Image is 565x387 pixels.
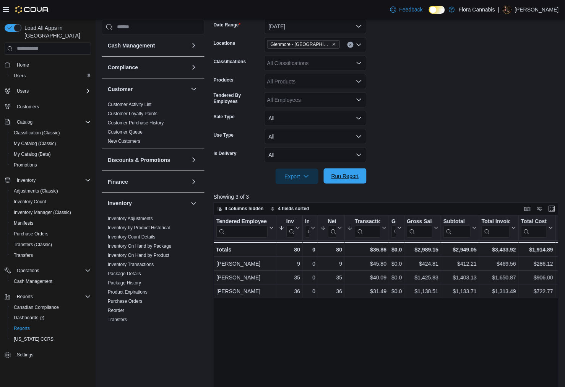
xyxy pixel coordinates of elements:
button: Reports [14,292,36,301]
button: 4 fields sorted [268,204,312,214]
button: Cash Management [108,41,188,49]
span: Dashboards [14,315,44,321]
a: Customer Activity List [108,101,152,107]
span: Purchase Orders [11,229,91,238]
p: Showing 3 of 3 [214,193,562,201]
a: Promotions [11,160,40,170]
label: Date Range [214,22,241,28]
div: Total Invoiced [482,218,510,225]
a: Package Details [108,271,141,276]
button: Transaction Average [347,218,386,238]
span: New Customers [108,138,140,144]
div: Inventory [102,214,205,327]
a: Inventory Transactions [108,262,154,267]
button: Net Sold [320,218,342,238]
span: Transfers [108,317,127,323]
div: Subtotal [443,218,471,238]
a: Reports [11,324,33,333]
h3: Customer [108,85,133,93]
span: Manifests [14,220,33,226]
span: Catalog [17,119,32,125]
span: Inventory Adjustments [108,216,153,222]
a: Home [14,60,32,70]
label: Use Type [214,132,234,138]
div: Gift Cards [391,218,396,225]
button: Cash Management [189,41,198,50]
span: Inventory On Hand by Product [108,252,169,258]
button: Inventory [189,199,198,208]
button: Run Report [324,168,367,184]
div: $36.86 [347,245,386,255]
span: Settings [14,350,91,360]
div: 36 [279,287,300,296]
div: 9 [320,260,342,269]
div: [PERSON_NAME] [216,260,274,269]
div: Invoices Ref [305,218,309,238]
button: Open list of options [356,42,362,48]
button: Transfers (Classic) [8,239,94,250]
button: Discounts & Promotions [108,156,188,163]
a: Customer Loyalty Points [108,111,157,116]
button: Catalog [14,118,36,127]
p: Flora Cannabis [459,5,495,14]
span: Package Details [108,271,141,277]
button: Clear input [347,42,354,48]
a: Customer Queue [108,129,143,134]
a: Inventory On Hand by Package [108,243,172,249]
span: Users [17,88,29,94]
button: Manifests [8,218,94,229]
span: Operations [17,268,39,274]
div: $1,403.13 [443,273,477,282]
span: Adjustments (Classic) [11,186,91,196]
div: Net Sold [328,218,336,238]
div: 80 [320,245,342,255]
div: $286.12 [521,260,553,269]
button: [DATE] [264,19,367,34]
div: Gross Sales [407,218,432,238]
span: Feedback [399,6,423,13]
button: [US_STATE] CCRS [8,334,94,345]
button: Canadian Compliance [8,302,94,313]
div: Tendered Employee [216,218,268,238]
span: Adjustments (Classic) [14,188,58,194]
button: Purchase Orders [8,229,94,239]
button: Enter fullscreen [547,204,557,214]
button: Inventory Manager (Classic) [8,207,94,218]
span: Inventory Manager (Classic) [11,208,91,217]
span: Inventory Transactions [108,261,154,268]
span: Reports [11,324,91,333]
span: Transfers [11,251,91,260]
a: Reorder [108,308,124,313]
div: 0 [305,260,315,269]
button: Classification (Classic) [8,127,94,138]
span: Run Report [331,172,359,180]
label: Sale Type [214,114,235,120]
span: Users [11,71,91,80]
div: Gavin Russell [503,5,512,14]
a: New Customers [108,138,140,144]
div: $2,989.15 [407,245,438,255]
button: Transfers [8,250,94,261]
div: 35 [279,273,300,282]
button: Open list of options [356,97,362,103]
span: Customer Loyalty Points [108,110,157,116]
a: Customers [14,102,42,111]
button: Display options [535,204,544,214]
button: Gift Cards [391,218,402,238]
span: Export [280,169,314,184]
span: Reports [14,292,91,301]
span: Customers [14,102,91,111]
div: $469.56 [482,260,516,269]
button: All [264,147,367,163]
a: Users [11,71,29,80]
a: Inventory by Product Historical [108,225,170,230]
button: Finance [189,177,198,186]
a: Transfers (Classic) [11,240,55,249]
button: Users [2,86,94,96]
a: Settings [14,351,36,360]
button: Compliance [189,62,198,72]
div: $0.00 [391,273,402,282]
div: $424.81 [407,260,438,269]
span: Promotions [14,162,37,168]
span: Package History [108,280,141,286]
